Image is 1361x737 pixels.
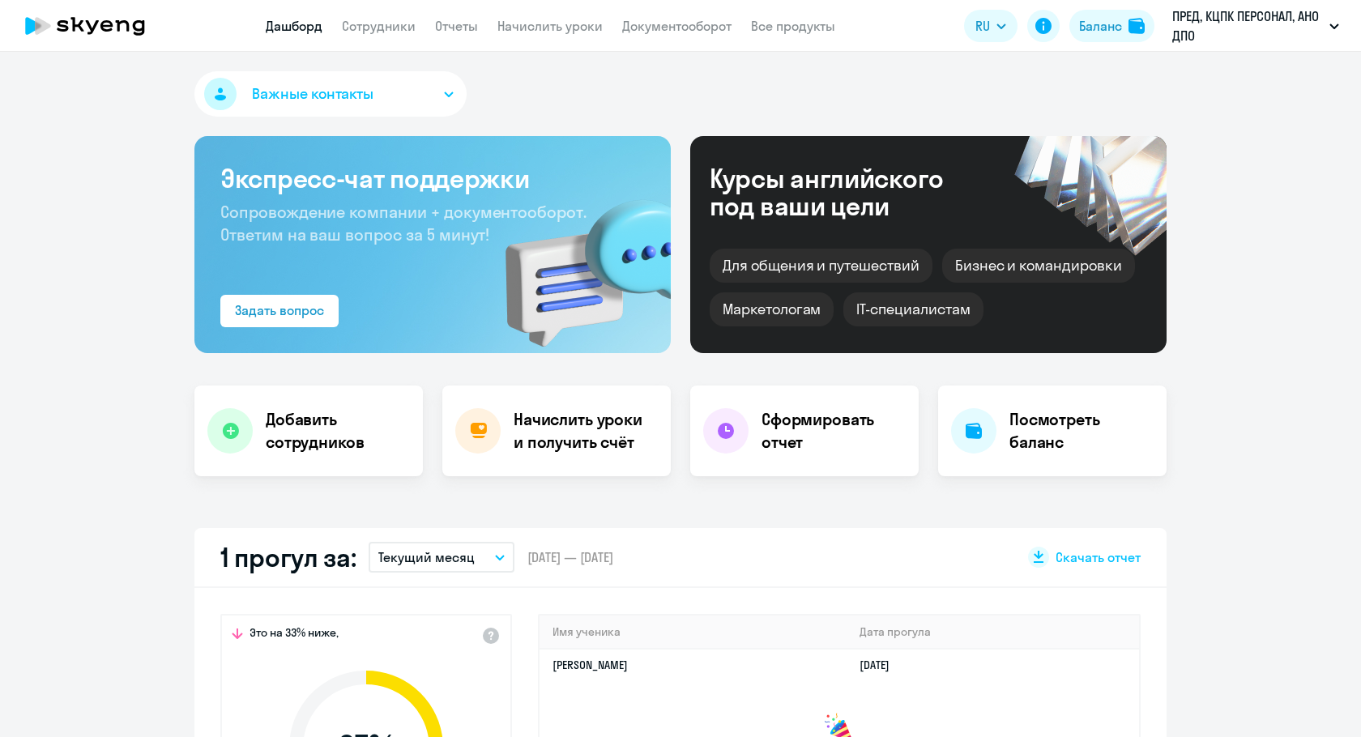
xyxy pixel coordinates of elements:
button: ПРЕД, КЦПК ПЕРСОНАЛ, АНО ДПО [1164,6,1347,45]
div: Задать вопрос [235,300,324,320]
span: Это на 33% ниже, [250,625,339,645]
a: Все продукты [751,18,835,34]
a: [PERSON_NAME] [553,658,628,672]
th: Имя ученика [540,616,847,649]
p: ПРЕД, КЦПК ПЕРСОНАЛ, АНО ДПО [1172,6,1323,45]
div: IT-специалистам [843,292,983,326]
button: RU [964,10,1018,42]
h4: Посмотреть баланс [1009,408,1154,454]
span: Важные контакты [252,83,373,104]
h4: Добавить сотрудников [266,408,410,454]
a: Отчеты [435,18,478,34]
button: Текущий месяц [369,542,514,573]
span: [DATE] — [DATE] [527,548,613,566]
div: Баланс [1079,16,1122,36]
button: Балансbalance [1069,10,1154,42]
div: Маркетологам [710,292,834,326]
a: Документооборот [622,18,732,34]
span: RU [975,16,990,36]
div: Бизнес и командировки [942,249,1135,283]
a: [DATE] [860,658,902,672]
a: Дашборд [266,18,322,34]
p: Текущий месяц [378,547,475,567]
th: Дата прогула [847,616,1139,649]
h2: 1 прогул за: [220,541,356,573]
h3: Экспресс-чат поддержки [220,162,645,194]
button: Важные контакты [194,71,467,117]
a: Сотрудники [342,18,416,34]
div: Для общения и путешествий [710,249,932,283]
span: Скачать отчет [1056,548,1141,566]
h4: Сформировать отчет [762,408,906,454]
a: Начислить уроки [497,18,603,34]
span: Сопровождение компании + документооборот. Ответим на ваш вопрос за 5 минут! [220,202,587,245]
img: balance [1128,18,1145,34]
div: Курсы английского под ваши цели [710,164,987,219]
button: Задать вопрос [220,295,339,327]
img: bg-img [482,171,671,353]
h4: Начислить уроки и получить счёт [514,408,655,454]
